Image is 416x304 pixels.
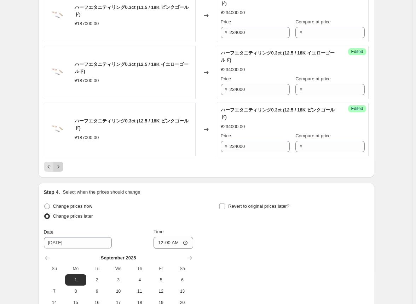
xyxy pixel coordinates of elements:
[65,263,86,274] th: Monday
[75,77,99,84] div: ¥187000.00
[129,274,150,286] button: Thursday September 4 2025
[75,20,99,27] div: ¥187000.00
[150,274,172,286] button: Friday September 5 2025
[108,274,129,286] button: Wednesday September 3 2025
[108,263,129,274] th: Wednesday
[47,266,62,271] span: Su
[110,266,126,271] span: We
[174,266,190,271] span: Sa
[225,30,227,35] span: ¥
[221,66,245,73] div: ¥234000.00
[153,277,169,283] span: 5
[53,213,93,219] span: Change prices later
[42,253,52,263] button: Show previous month, August 2025
[174,288,190,294] span: 13
[300,30,302,35] span: ¥
[75,134,99,141] div: ¥187000.00
[172,274,193,286] button: Saturday September 6 2025
[221,133,231,138] span: Price
[44,189,60,196] h2: Step 4.
[295,19,331,24] span: Compare at price
[172,263,193,274] th: Saturday
[129,286,150,297] button: Thursday September 11 2025
[75,5,189,17] span: ハーフエタニティリング0.3ct (11.5 / 18K ピンクゴールド)
[300,144,302,149] span: ¥
[86,263,108,274] th: Tuesday
[172,286,193,297] button: Saturday September 13 2025
[153,266,169,271] span: Fr
[44,162,54,172] button: Previous
[132,277,148,283] span: 4
[75,62,189,74] span: ハーフエタニティリング0.3ct (12.5 / 18K イエローゴールド)
[65,286,86,297] button: Monday September 8 2025
[225,144,227,149] span: ¥
[86,274,108,286] button: Tuesday September 2 2025
[68,288,83,294] span: 8
[89,266,105,271] span: Tu
[351,106,363,111] span: Edited
[221,76,231,81] span: Price
[295,76,331,81] span: Compare at price
[75,118,189,131] span: ハーフエタニティリング0.3ct (12.5 / 18K ピンクゴールド)
[44,162,63,172] nav: Pagination
[221,107,335,120] span: ハーフエタニティリング0.3ct (12.5 / 18K ピンクゴールド)
[44,229,53,235] span: Date
[48,119,69,140] img: 3_73d46a99-f769-425e-9d47-f680aa9ff2b3_80x.png
[47,288,62,294] span: 7
[221,19,231,24] span: Price
[68,266,83,271] span: Mo
[154,229,163,234] span: Time
[221,123,245,130] div: ¥234000.00
[44,286,65,297] button: Sunday September 7 2025
[221,9,245,16] div: ¥234000.00
[132,288,148,294] span: 11
[86,286,108,297] button: Tuesday September 9 2025
[150,286,172,297] button: Friday September 12 2025
[174,277,190,283] span: 6
[351,49,363,55] span: Edited
[53,162,63,172] button: Next
[89,288,105,294] span: 9
[48,62,69,83] img: 3_73d46a99-f769-425e-9d47-f680aa9ff2b3_80x.png
[110,277,126,283] span: 3
[154,237,193,249] input: 12:00
[225,87,227,92] span: ¥
[53,203,92,209] span: Change prices now
[44,263,65,274] th: Sunday
[129,263,150,274] th: Thursday
[228,203,289,209] span: Revert to original prices later?
[63,189,140,196] p: Select when the prices should change
[44,237,112,248] input: 8/27/2025
[221,50,335,63] span: ハーフエタニティリング0.3ct (12.5 / 18K イエローゴールド)
[89,277,105,283] span: 2
[153,288,169,294] span: 12
[150,263,172,274] th: Friday
[65,274,86,286] button: Monday September 1 2025
[48,5,69,26] img: 3_73d46a99-f769-425e-9d47-f680aa9ff2b3_80x.png
[295,133,331,138] span: Compare at price
[110,288,126,294] span: 10
[68,277,83,283] span: 1
[300,87,302,92] span: ¥
[185,253,195,263] button: Show next month, October 2025
[108,286,129,297] button: Wednesday September 10 2025
[132,266,148,271] span: Th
